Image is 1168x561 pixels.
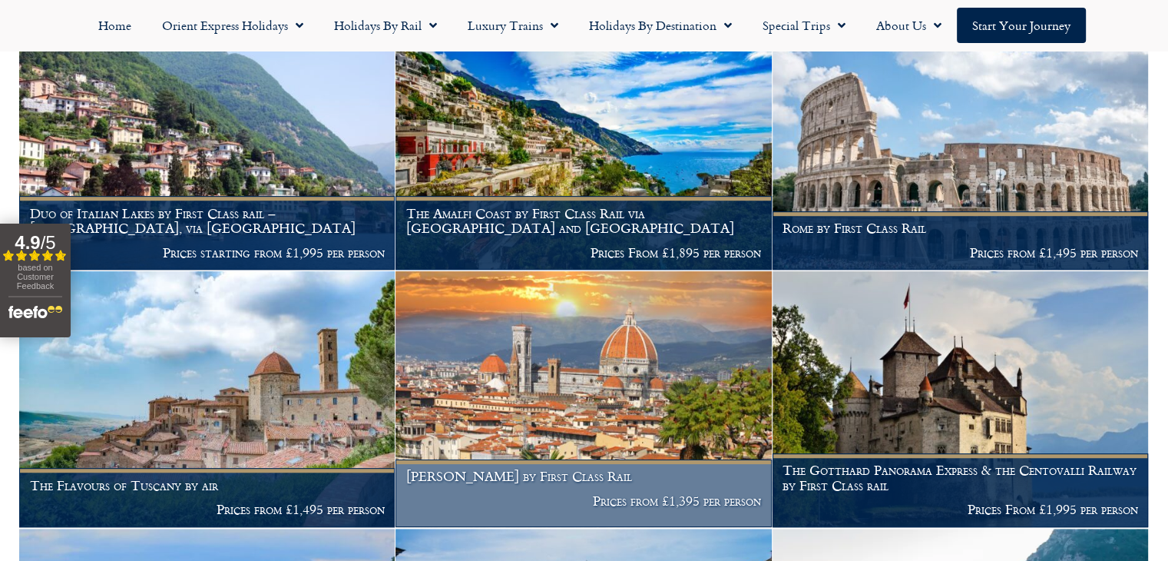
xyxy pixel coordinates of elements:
[406,206,761,236] h1: The Amalfi Coast by First Class Rail via [GEOGRAPHIC_DATA] and [GEOGRAPHIC_DATA]
[783,221,1137,236] h1: Rome by First Class Rail
[19,14,395,271] a: Duo of Italian Lakes by First Class rail – [GEOGRAPHIC_DATA], via [GEOGRAPHIC_DATA] Prices starti...
[773,271,1148,527] img: Chateau de Chillon Montreux
[406,245,761,261] p: Prices From £1,895 per person
[30,245,385,261] p: Prices starting from £1,995 per person
[747,8,861,43] a: Special Trips
[783,502,1137,517] p: Prices From £1,995 per person
[30,502,385,517] p: Prices from £1,495 per person
[406,493,761,509] p: Prices from £1,395 per person
[773,14,1149,271] a: Rome by First Class Rail Prices from £1,495 per person
[395,271,772,528] a: [PERSON_NAME] by First Class Rail Prices from £1,395 per person
[452,8,574,43] a: Luxury Trains
[147,8,319,43] a: Orient Express Holidays
[574,8,747,43] a: Holidays by Destination
[395,14,772,271] a: The Amalfi Coast by First Class Rail via [GEOGRAPHIC_DATA] and [GEOGRAPHIC_DATA] Prices From £1,8...
[319,8,452,43] a: Holidays by Rail
[783,245,1137,261] p: Prices from £1,495 per person
[395,271,771,527] img: Florence in spring time, Tuscany, Italy
[406,469,761,484] h1: [PERSON_NAME] by First Class Rail
[8,8,1160,43] nav: Menu
[773,271,1149,528] a: The Gotthard Panorama Express & the Centovalli Railway by First Class rail Prices From £1,995 per...
[19,271,395,528] a: The Flavours of Tuscany by air Prices from £1,495 per person
[783,463,1137,493] h1: The Gotthard Panorama Express & the Centovalli Railway by First Class rail
[30,206,385,236] h1: Duo of Italian Lakes by First Class rail – [GEOGRAPHIC_DATA], via [GEOGRAPHIC_DATA]
[30,478,385,493] h1: The Flavours of Tuscany by air
[957,8,1086,43] a: Start your Journey
[861,8,957,43] a: About Us
[83,8,147,43] a: Home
